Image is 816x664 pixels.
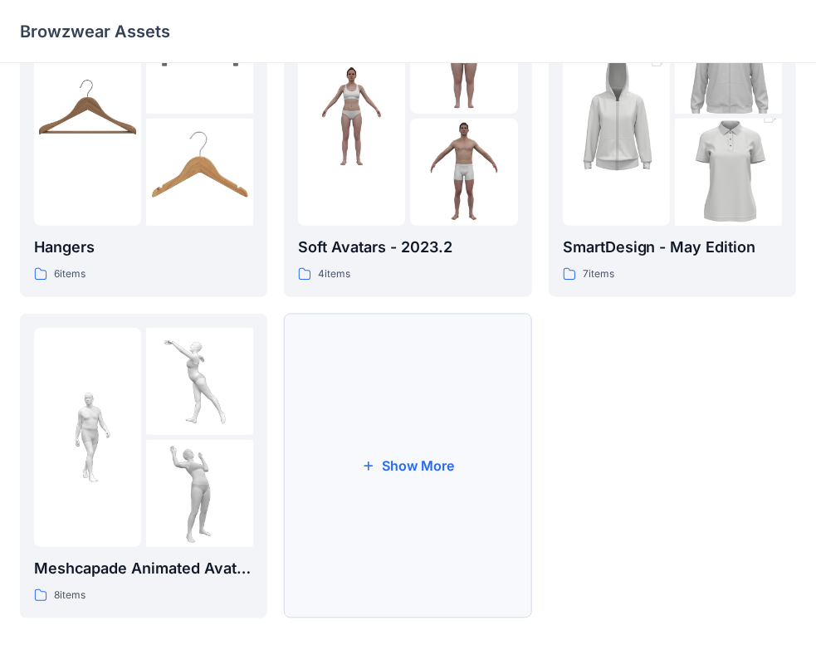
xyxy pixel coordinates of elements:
[54,587,86,604] p: 8 items
[20,20,170,43] p: Browzwear Assets
[410,119,517,226] img: folder 3
[146,119,253,226] img: folder 3
[563,236,782,259] p: SmartDesign - May Edition
[20,314,267,618] a: folder 1folder 2folder 3Meshcapade Animated Avatars8items
[298,62,405,169] img: folder 1
[146,440,253,547] img: folder 3
[284,314,531,618] button: Show More
[146,328,253,435] img: folder 2
[318,266,350,283] p: 4 items
[34,62,141,169] img: folder 1
[54,266,86,283] p: 6 items
[34,236,253,259] p: Hangers
[34,383,141,491] img: folder 1
[563,36,670,197] img: folder 1
[675,92,782,253] img: folder 3
[34,557,253,580] p: Meshcapade Animated Avatars
[298,236,517,259] p: Soft Avatars - 2023.2
[583,266,614,283] p: 7 items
